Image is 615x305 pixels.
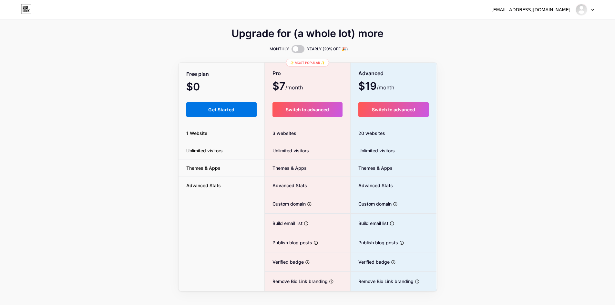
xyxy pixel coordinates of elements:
span: 1 Website [179,130,215,137]
button: Switch to advanced [272,102,343,117]
span: Custom domain [351,200,392,207]
span: Build email list [265,220,302,227]
span: Switch to advanced [286,107,329,112]
span: Custom domain [265,200,306,207]
button: Get Started [186,102,257,117]
span: Themes & Apps [179,165,228,171]
span: Get Started [208,107,234,112]
span: Advanced Stats [179,182,229,189]
span: Themes & Apps [265,165,307,171]
span: Advanced Stats [351,182,393,189]
span: $7 [272,82,303,91]
span: Unlimited visitors [351,147,395,154]
img: hotelgalaxy12 [575,4,588,16]
span: Verified badge [351,259,390,265]
span: Verified badge [265,259,304,265]
span: Free plan [186,68,209,80]
span: MONTHLY [270,46,289,52]
span: Build email list [351,220,388,227]
span: /month [285,84,303,91]
span: YEARLY (20% OFF 🎉) [307,46,348,52]
span: Unlimited visitors [179,147,231,154]
span: Pro [272,68,281,79]
div: ✨ Most popular ✨ [286,59,329,66]
span: /month [377,84,394,91]
span: Remove Bio Link branding [351,278,414,285]
span: Themes & Apps [351,165,393,171]
button: Switch to advanced [358,102,429,117]
span: $0 [186,83,217,92]
span: Publish blog posts [351,239,398,246]
div: 20 websites [351,125,437,142]
div: 3 websites [265,125,350,142]
span: Remove Bio Link branding [265,278,328,285]
span: Unlimited visitors [265,147,309,154]
span: $19 [358,82,394,91]
span: Advanced Stats [265,182,307,189]
span: Upgrade for (a whole lot) more [231,30,384,37]
div: [EMAIL_ADDRESS][DOMAIN_NAME] [491,6,570,13]
span: Switch to advanced [372,107,415,112]
span: Publish blog posts [265,239,312,246]
span: Advanced [358,68,384,79]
